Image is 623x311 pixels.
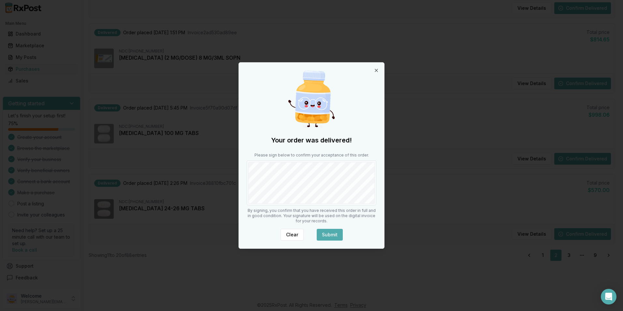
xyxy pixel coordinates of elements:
img: Happy Pill Bottle [280,68,343,130]
h2: Your order was delivered! [247,136,376,145]
p: Please sign below to confirm your acceptance of this order. [247,153,376,158]
p: By signing, you confirm that you have received this order in full and in good condition. Your sig... [247,208,376,224]
button: Submit [317,229,343,241]
button: Clear [281,229,304,241]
